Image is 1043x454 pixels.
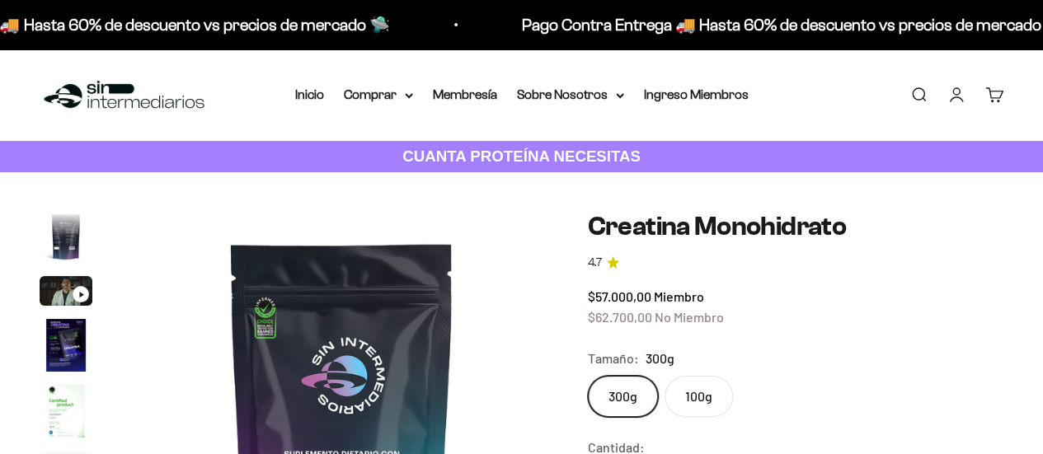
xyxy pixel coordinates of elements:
button: Ir al artículo 4 [40,319,92,377]
button: Ir al artículo 5 [40,385,92,442]
span: 300g [646,348,674,369]
span: 4.7 [588,254,602,272]
button: Ir al artículo 2 [40,210,92,268]
img: Creatina Monohidrato [40,385,92,438]
span: No Miembro [655,309,724,325]
summary: Sobre Nosotros [517,84,624,105]
a: 4.74.7 de 5.0 estrellas [588,254,1003,272]
h1: Creatina Monohidrato [588,212,1003,241]
summary: Comprar [344,84,413,105]
a: Membresía [433,87,497,101]
button: Ir al artículo 3 [40,276,92,311]
strong: CUANTA PROTEÍNA NECESITAS [402,147,641,165]
span: $57.000,00 [588,288,651,304]
legend: Tamaño: [588,348,639,369]
span: $62.700,00 [588,309,652,325]
a: Ingreso Miembros [644,87,749,101]
img: Creatina Monohidrato [40,210,92,263]
a: Inicio [295,87,324,101]
img: Creatina Monohidrato [40,319,92,372]
span: Miembro [654,288,704,304]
